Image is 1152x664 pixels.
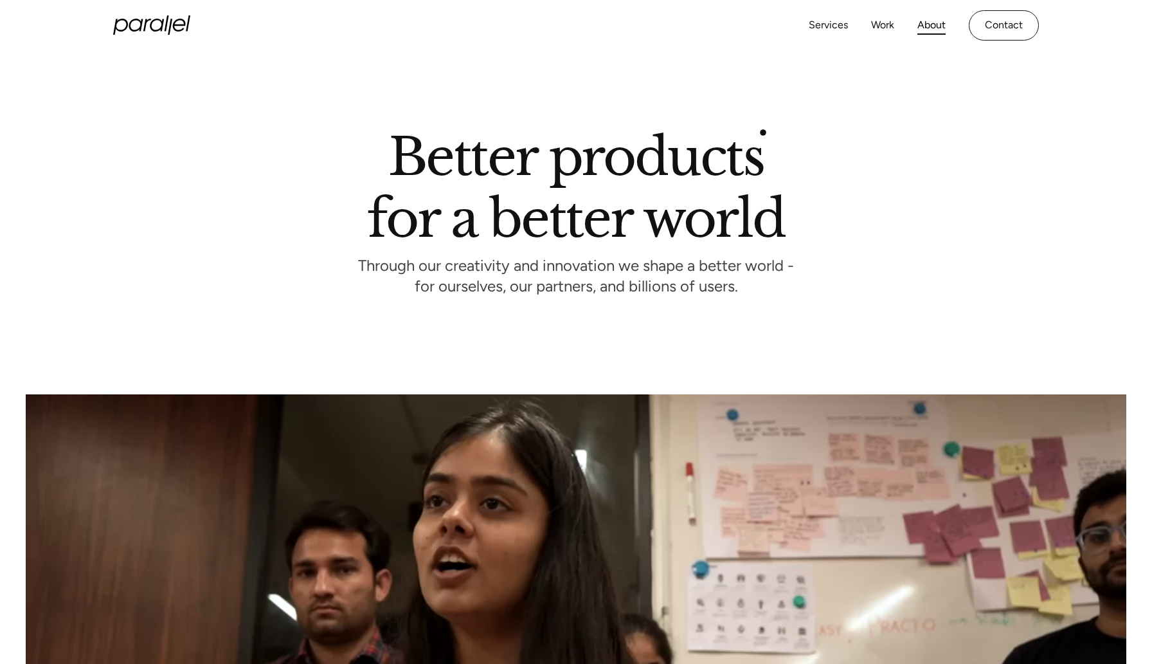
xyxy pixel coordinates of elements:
a: Work [871,16,894,35]
a: Contact [969,10,1039,41]
h1: Better products for a better world [367,138,784,237]
a: Services [809,16,848,35]
p: Through our creativity and innovation we shape a better world - for ourselves, our partners, and ... [358,260,794,295]
a: home [113,15,190,35]
a: About [917,16,946,35]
